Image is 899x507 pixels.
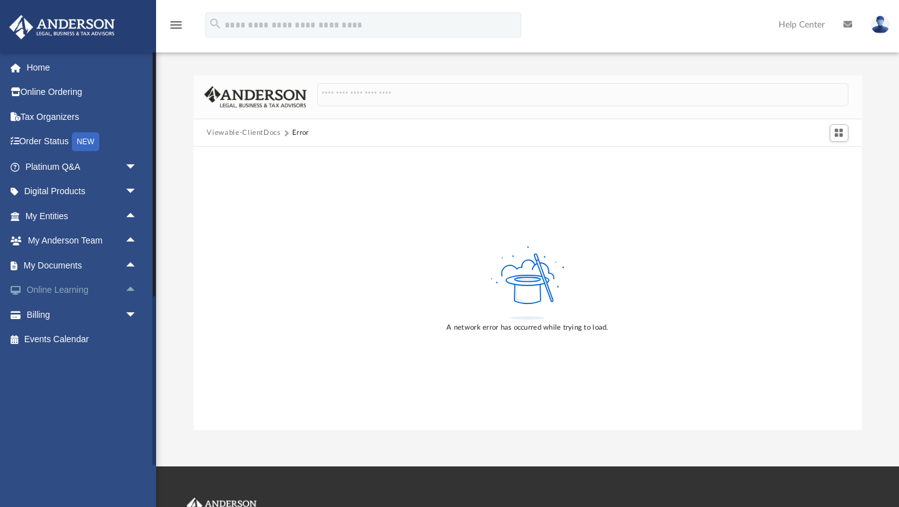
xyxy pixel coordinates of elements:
input: Search files and folders [317,83,848,107]
span: arrow_drop_up [125,278,150,303]
a: Digital Productsarrow_drop_down [9,179,156,204]
button: Viewable-ClientDocs [207,127,280,139]
span: arrow_drop_up [125,204,150,229]
span: arrow_drop_up [125,253,150,278]
a: menu [169,24,184,32]
div: Error [292,127,308,139]
a: Events Calendar [9,327,156,352]
div: A network error has occurred while trying to load. [446,322,608,333]
span: arrow_drop_down [125,302,150,328]
span: arrow_drop_down [125,154,150,180]
a: My Entitiesarrow_drop_up [9,204,156,229]
img: User Pic [871,16,890,34]
a: My Anderson Teamarrow_drop_up [9,229,150,253]
a: Billingarrow_drop_down [9,302,156,327]
a: Home [9,55,156,80]
a: My Documentsarrow_drop_up [9,253,150,278]
a: Online Learningarrow_drop_up [9,278,156,303]
a: Platinum Q&Aarrow_drop_down [9,154,156,179]
button: Switch to Grid View [830,124,848,142]
i: search [209,17,222,31]
span: arrow_drop_down [125,179,150,205]
div: NEW [72,132,99,151]
img: Anderson Advisors Platinum Portal [6,15,119,39]
span: arrow_drop_up [125,229,150,254]
a: Online Ordering [9,80,156,105]
a: Tax Organizers [9,104,156,129]
i: menu [169,17,184,32]
a: Order StatusNEW [9,129,156,155]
